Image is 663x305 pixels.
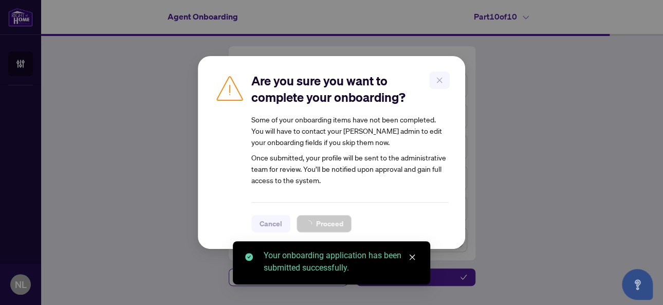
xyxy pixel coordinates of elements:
[407,252,418,263] a: Close
[409,254,416,261] span: close
[251,215,290,232] button: Cancel
[245,253,253,261] span: check-circle
[297,215,352,232] button: Proceed
[251,114,449,148] div: Some of your onboarding items have not been completed. You will have to contact your [PERSON_NAME...
[251,114,449,186] article: Once submitted, your profile will be sent to the administrative team for review. You’ll be notifi...
[264,249,418,274] div: Your onboarding application has been submitted successfully.
[622,269,653,300] button: Open asap
[251,73,449,105] h2: Are you sure you want to complete your onboarding?
[214,73,245,103] img: Caution Icon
